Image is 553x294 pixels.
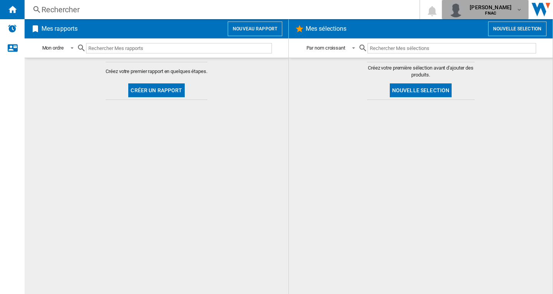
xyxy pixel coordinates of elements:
span: Créez votre première sélection avant d'ajouter des produits. [367,65,475,78]
input: Rechercher Mes rapports [86,43,272,53]
div: Rechercher [41,4,399,15]
img: profile.jpg [448,2,464,17]
h2: Mes rapports [40,22,79,36]
button: Nouvelle selection [488,22,546,36]
img: alerts-logo.svg [8,24,17,33]
b: FNAC [485,11,496,16]
span: [PERSON_NAME] [470,3,512,11]
div: Par nom croissant [306,45,345,51]
div: Mon ordre [42,45,64,51]
button: Nouvelle selection [390,83,452,97]
button: Créer un rapport [128,83,184,97]
input: Rechercher Mes sélections [368,43,536,53]
span: Créez votre premier rapport en quelques étapes. [106,68,207,75]
button: Nouveau rapport [228,22,282,36]
h2: Mes sélections [304,22,348,36]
